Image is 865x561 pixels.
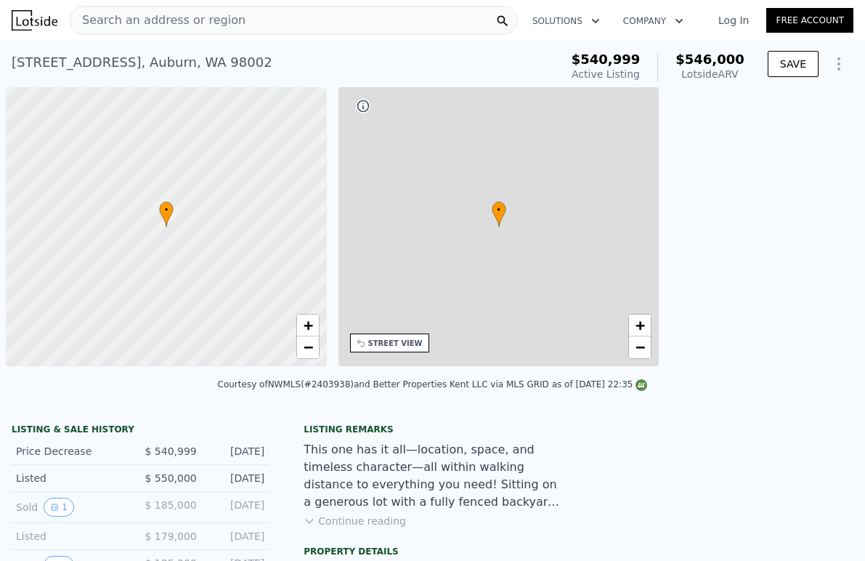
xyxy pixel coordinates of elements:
[304,424,561,435] div: Listing remarks
[16,529,129,544] div: Listed
[303,316,312,334] span: +
[572,52,641,67] span: $540,999
[145,445,196,457] span: $ 540,999
[303,338,312,356] span: −
[701,13,766,28] a: Log In
[159,201,174,227] div: •
[208,529,265,544] div: [DATE]
[208,444,265,459] div: [DATE]
[675,67,744,81] div: Lotside ARV
[297,315,319,336] a: Zoom in
[12,52,272,73] div: [STREET_ADDRESS] , Auburn , WA 98002
[12,424,269,438] div: LISTING & SALE HISTORY
[145,499,196,511] span: $ 185,000
[635,379,647,391] img: NWMLS Logo
[635,316,645,334] span: +
[16,471,129,485] div: Listed
[297,336,319,358] a: Zoom out
[368,338,423,349] div: STREET VIEW
[612,8,695,34] button: Company
[521,8,612,34] button: Solutions
[492,203,506,217] span: •
[304,441,561,511] div: This one has it all—location, space, and timeless character—all within walking distance to everyt...
[145,530,196,542] span: $ 179,000
[218,379,648,390] div: Courtesy of NWMLS (#2403938) and Better Properties Kent LLC via MLS GRID as of [DATE] 22:35
[766,8,853,33] a: Free Account
[572,68,640,80] span: Active Listing
[635,338,645,356] span: −
[768,51,819,77] button: SAVE
[145,472,196,484] span: $ 550,000
[159,203,174,217] span: •
[16,444,129,459] div: Price Decrease
[12,10,57,31] img: Lotside
[70,12,245,29] span: Search an address or region
[208,471,265,485] div: [DATE]
[208,498,265,517] div: [DATE]
[304,514,406,528] button: Continue reading
[629,315,651,336] a: Zoom in
[675,52,744,67] span: $546,000
[492,201,506,227] div: •
[304,546,561,557] div: Property details
[824,49,853,78] button: Show Options
[16,498,129,517] div: Sold
[44,498,74,517] button: View historical data
[629,336,651,358] a: Zoom out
